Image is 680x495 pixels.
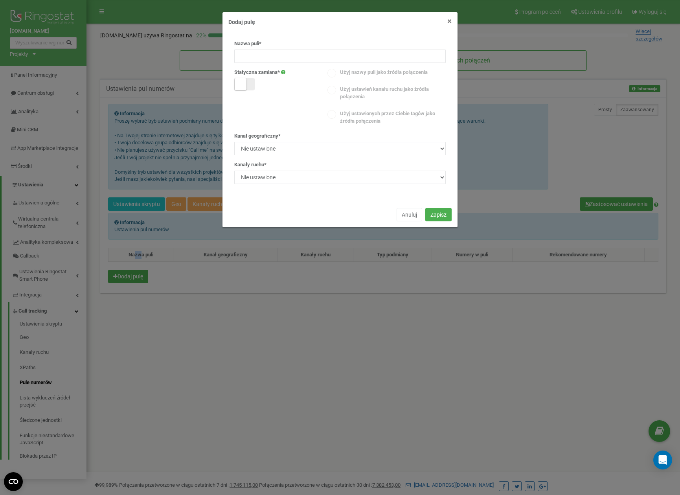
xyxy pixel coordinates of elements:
[336,86,446,100] label: Użyj ustawień kanału ruchu jako źródła połączenia
[234,161,266,169] label: Kanały ruchu
[336,110,446,125] label: Użyj ustawionych przez Ciebie tagów jako źródła połączenia
[653,451,672,469] div: Open Intercom Messenger
[281,70,285,75] i: Po włączeniu, pul działa tylko dla statycznej zamiany.
[397,208,422,221] button: Anuluj
[234,69,280,76] label: Statyczna zamiana*
[425,208,452,221] button: Zapisz
[447,17,452,26] span: ×
[234,40,261,48] label: Nazwa puli*
[336,69,428,76] label: Użyj nazwy puli jako źródła połączenia
[234,132,281,140] label: Kanał geograficzny
[4,472,23,491] button: Open CMP widget
[228,18,452,26] h4: Dodaj pulę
